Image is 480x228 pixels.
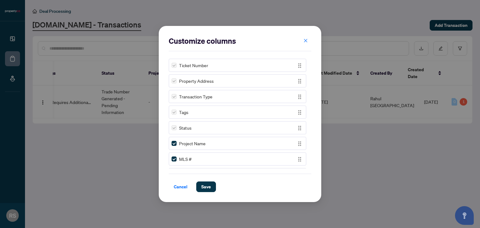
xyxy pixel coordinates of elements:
span: MLS # [179,156,192,162]
div: Property AddressDrag Icon [169,74,306,87]
span: Ticket Number [179,62,208,69]
div: Ticket NumberDrag Icon [169,59,306,72]
img: Drag Icon [296,156,303,163]
div: Transaction TypeDrag Icon [169,90,306,103]
div: MLS #Drag Icon [169,152,306,166]
div: Trade NumberDrag Icon [169,168,306,181]
img: Drag Icon [296,125,303,131]
img: Drag Icon [296,140,303,147]
span: Cancel [174,182,187,192]
div: Project NameDrag Icon [169,137,306,150]
span: Project Name [179,140,206,147]
span: Tags [179,109,188,116]
div: TagsDrag Icon [169,106,306,119]
button: Open asap [455,206,474,225]
button: Cancel [169,181,192,192]
span: Status [179,124,192,131]
img: Drag Icon [296,62,303,69]
button: Drag Icon [296,124,303,131]
span: Save [201,182,211,192]
span: Property Address [179,77,214,84]
img: Drag Icon [296,78,303,85]
button: Drag Icon [296,77,303,85]
button: Drag Icon [296,108,303,116]
button: Drag Icon [296,155,303,163]
div: StatusDrag Icon [169,121,306,134]
span: Transaction Type [179,93,212,100]
h2: Customize columns [169,36,311,46]
span: close [303,38,308,43]
button: Save [196,181,216,192]
img: Drag Icon [296,109,303,116]
img: Drag Icon [296,93,303,100]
